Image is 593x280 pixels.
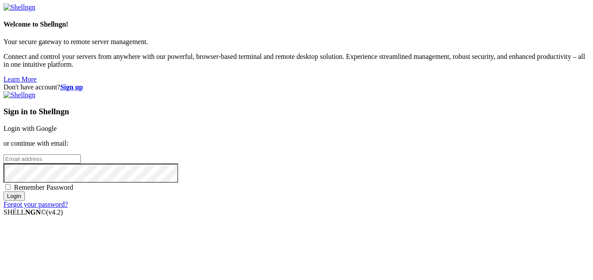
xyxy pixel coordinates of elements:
[25,208,41,216] b: NGN
[3,3,35,11] img: Shellngn
[60,83,83,91] a: Sign up
[3,38,590,46] p: Your secure gateway to remote server management.
[3,107,590,116] h3: Sign in to Shellngn
[14,184,73,191] span: Remember Password
[3,83,590,91] div: Don't have account?
[3,201,68,208] a: Forgot your password?
[3,208,63,216] span: SHELL ©
[5,184,11,190] input: Remember Password
[3,125,57,132] a: Login with Google
[3,53,590,68] p: Connect and control your servers from anywhere with our powerful, browser-based terminal and remo...
[3,154,81,164] input: Email address
[3,75,37,83] a: Learn More
[3,191,25,201] input: Login
[46,208,63,216] span: 4.2.0
[3,20,590,28] h4: Welcome to Shellngn!
[3,91,35,99] img: Shellngn
[3,140,590,147] p: or continue with email:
